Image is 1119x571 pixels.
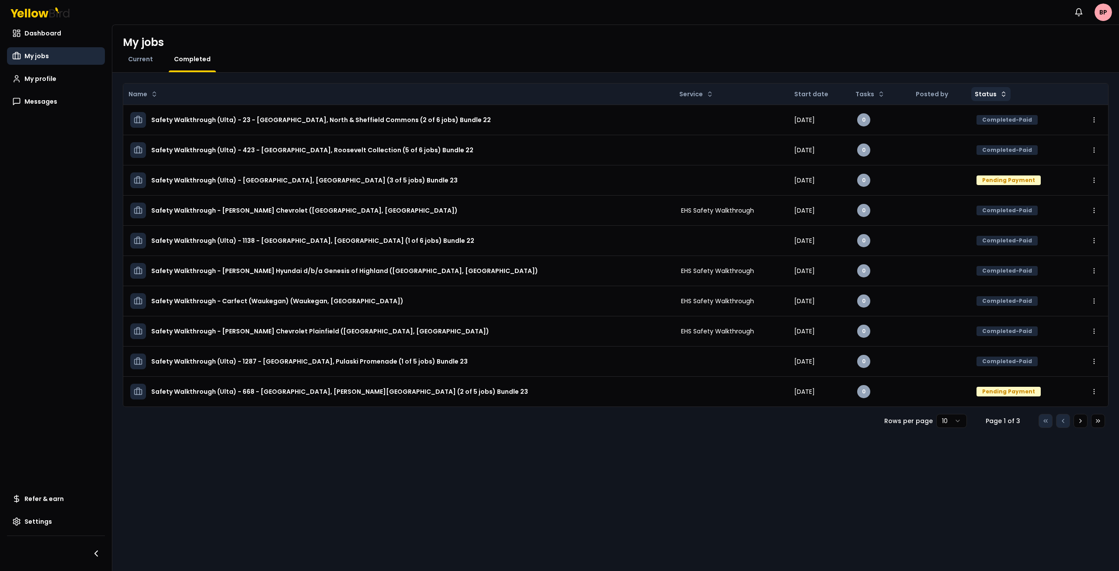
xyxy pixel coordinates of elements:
div: Completed-Paid [977,145,1038,155]
span: My jobs [24,52,49,60]
h3: Safety Walkthrough - [PERSON_NAME] Hyundai d/b/a Genesis of Highland ([GEOGRAPHIC_DATA], [GEOGRAP... [151,263,538,279]
a: Refer & earn [7,490,105,508]
span: Refer & earn [24,494,64,503]
span: Current [128,55,153,63]
div: 0 [857,325,870,338]
span: Service [679,90,703,98]
h3: Safety Walkthrough (Ulta) - 668 - [GEOGRAPHIC_DATA], [PERSON_NAME][GEOGRAPHIC_DATA] (2 of 5 jobs)... [151,384,528,399]
th: Start date [787,84,850,105]
span: [DATE] [794,206,815,215]
div: Completed-Paid [977,206,1038,215]
div: Pending Payment [977,387,1041,396]
span: [DATE] [794,357,815,366]
div: Completed-Paid [977,326,1038,336]
h3: Safety Walkthrough (Ulta) - 23 - [GEOGRAPHIC_DATA], North & Sheffield Commons (2 of 6 jobs) Bundl... [151,112,491,128]
span: [DATE] [794,266,815,275]
div: 0 [857,204,870,217]
div: Completed-Paid [977,236,1038,245]
span: Completed [174,55,211,63]
span: Name [129,90,147,98]
span: [DATE] [794,116,815,124]
div: Completed-Paid [977,296,1038,306]
span: [DATE] [794,146,815,154]
span: [DATE] [794,176,815,185]
div: Completed-Paid [977,266,1038,276]
span: [DATE] [794,297,815,305]
h3: Safety Walkthrough - Carfect (Waukegan) (Waukegan, [GEOGRAPHIC_DATA]) [151,293,403,309]
th: Posted by [909,84,969,105]
h1: My jobs [123,35,164,49]
div: Completed-Paid [977,115,1038,125]
div: Pending Payment [977,175,1041,185]
span: [DATE] [794,327,815,336]
div: 0 [857,234,870,247]
div: 0 [857,174,870,187]
div: 0 [857,385,870,398]
span: Status [975,90,997,98]
button: Tasks [852,87,888,101]
span: EHS Safety Walkthrough [681,206,754,215]
h3: Safety Walkthrough - [PERSON_NAME] Chevrolet ([GEOGRAPHIC_DATA], [GEOGRAPHIC_DATA]) [151,203,458,218]
div: 0 [857,264,870,277]
span: Tasks [855,90,874,98]
button: Service [676,87,717,101]
h3: Safety Walkthrough (Ulta) - [GEOGRAPHIC_DATA], [GEOGRAPHIC_DATA] (3 of 5 jobs) Bundle 23 [151,172,458,188]
span: [DATE] [794,387,815,396]
a: Settings [7,513,105,530]
a: Dashboard [7,25,105,42]
h3: Safety Walkthrough (Ulta) - 1138 - [GEOGRAPHIC_DATA], [GEOGRAPHIC_DATA] (1 of 6 jobs) Bundle 22 [151,233,474,249]
span: Settings [24,517,52,526]
div: 0 [857,294,870,308]
h3: Safety Walkthrough (Ulta) - 1287 - [GEOGRAPHIC_DATA], Pulaski Promenade (1 of 5 jobs) Bundle 23 [151,354,468,369]
span: EHS Safety Walkthrough [681,266,754,275]
div: 0 [857,355,870,368]
div: 0 [857,144,870,157]
a: Current [123,55,158,63]
span: Messages [24,97,57,106]
span: BP [1095,4,1112,21]
div: Page 1 of 3 [981,417,1025,425]
p: Rows per page [884,417,933,425]
span: [DATE] [794,236,815,245]
a: My jobs [7,47,105,65]
h3: Safety Walkthrough (Ulta) - 423 - [GEOGRAPHIC_DATA], Roosevelt Collection (5 of 6 jobs) Bundle 22 [151,142,473,158]
span: EHS Safety Walkthrough [681,297,754,305]
div: Completed-Paid [977,357,1038,366]
button: Status [971,87,1011,101]
div: 0 [857,113,870,126]
h3: Safety Walkthrough - [PERSON_NAME] Chevrolet Plainfield ([GEOGRAPHIC_DATA], [GEOGRAPHIC_DATA]) [151,323,489,339]
span: EHS Safety Walkthrough [681,327,754,336]
button: Name [125,87,161,101]
span: Dashboard [24,29,61,38]
a: My profile [7,70,105,88]
a: Messages [7,93,105,110]
span: My profile [24,74,56,83]
a: Completed [169,55,216,63]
